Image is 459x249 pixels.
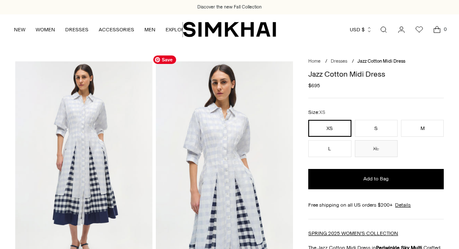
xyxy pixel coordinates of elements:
a: Details [395,201,411,209]
a: Wishlist [411,21,428,38]
a: EXPLORE [166,20,188,39]
div: / [352,58,354,65]
span: Add to Bag [363,175,389,183]
span: Jazz Cotton Midi Dress [357,58,405,64]
nav: breadcrumbs [308,58,444,65]
a: Home [308,58,321,64]
h1: Jazz Cotton Midi Dress [308,70,444,78]
a: MEN [144,20,155,39]
label: Size: [308,108,325,116]
a: SIMKHAI [183,21,276,38]
span: XS [319,110,325,115]
a: DRESSES [65,20,88,39]
a: Open cart modal [429,21,445,38]
a: WOMEN [36,20,55,39]
button: USD $ [350,20,372,39]
span: 0 [441,25,449,33]
button: S [355,120,398,137]
span: $695 [308,82,320,89]
a: Open search modal [375,21,392,38]
div: / [325,58,327,65]
button: M [401,120,444,137]
button: L [308,140,351,157]
a: ACCESSORIES [99,20,134,39]
a: SPRING 2025 WOMEN'S COLLECTION [308,230,398,236]
button: XL [355,140,398,157]
div: Free shipping on all US orders $200+ [308,201,444,209]
a: Go to the account page [393,21,410,38]
button: Add to Bag [308,169,444,189]
a: Discover the new Fall Collection [197,4,262,11]
a: NEW [14,20,25,39]
span: Save [153,55,176,64]
a: Dresses [331,58,347,64]
button: XS [308,120,351,137]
